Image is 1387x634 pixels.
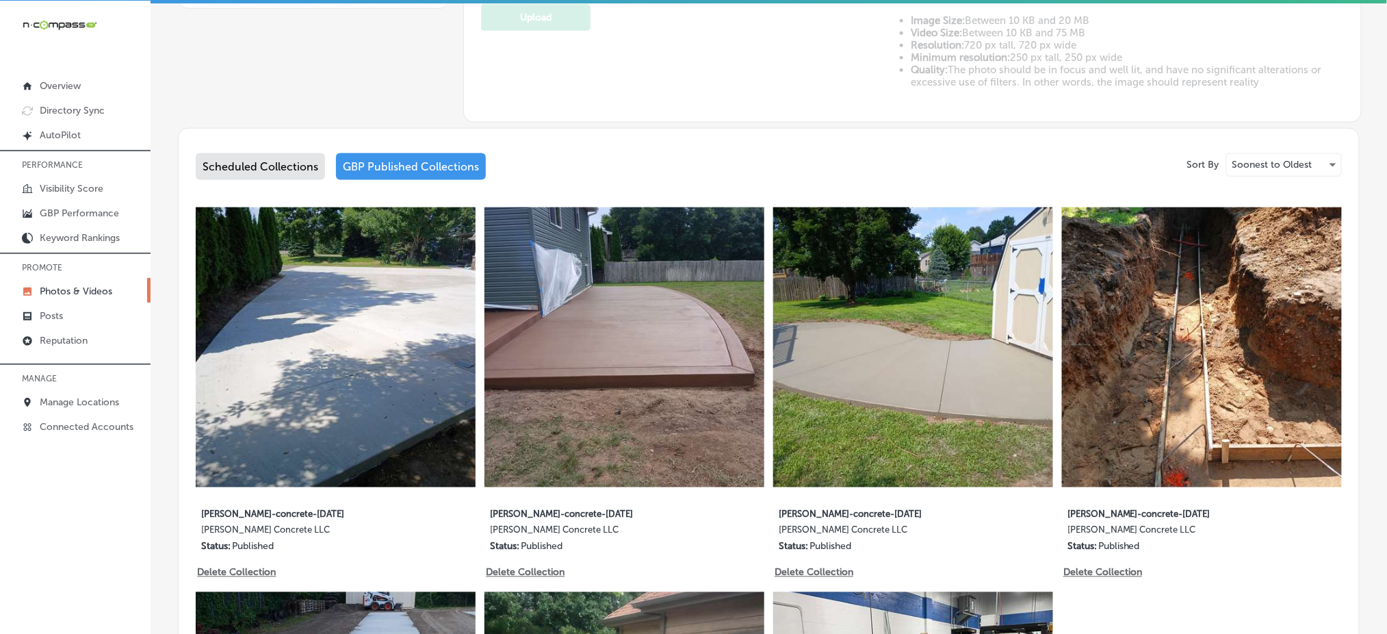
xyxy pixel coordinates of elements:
[490,501,698,525] label: [PERSON_NAME]-concrete-[DATE]
[1063,567,1141,579] p: Delete Collection
[490,541,519,553] p: Status:
[809,541,851,553] p: Published
[40,396,119,408] p: Manage Locations
[40,183,103,194] p: Visibility Score
[779,501,987,525] label: [PERSON_NAME]-concrete-[DATE]
[196,153,325,180] div: Scheduled Collections
[336,153,486,180] div: GBP Published Collections
[40,310,63,322] p: Posts
[1098,541,1140,553] p: Published
[196,207,476,487] img: Collection thumbnail
[779,541,808,553] p: Status:
[197,567,274,579] p: Delete Collection
[779,525,987,541] label: [PERSON_NAME] Concrete LLC
[1067,525,1275,541] label: [PERSON_NAME] Concrete LLC
[490,525,698,541] label: [PERSON_NAME] Concrete LLC
[40,335,88,346] p: Reputation
[40,286,112,297] p: Photos & Videos
[40,80,81,92] p: Overview
[232,541,274,553] p: Published
[486,567,563,579] p: Delete Collection
[40,207,119,219] p: GBP Performance
[40,105,105,116] p: Directory Sync
[484,207,764,487] img: Collection thumbnail
[1067,541,1097,553] p: Status:
[40,421,133,433] p: Connected Accounts
[1187,159,1219,170] p: Sort By
[1062,207,1342,487] img: Collection thumbnail
[1227,154,1341,176] div: Soonest to Oldest
[201,541,231,553] p: Status:
[201,525,409,541] label: [PERSON_NAME] Concrete LLC
[775,567,852,579] p: Delete Collection
[1232,158,1312,171] p: Soonest to Oldest
[22,18,97,31] img: 660ab0bf-5cc7-4cb8-ba1c-48b5ae0f18e60NCTV_CLogo_TV_Black_-500x88.png
[201,501,409,525] label: [PERSON_NAME]-concrete-[DATE]
[40,232,120,244] p: Keyword Rankings
[40,129,81,141] p: AutoPilot
[1067,501,1275,525] label: [PERSON_NAME]-concrete-[DATE]
[521,541,562,553] p: Published
[773,207,1053,487] img: Collection thumbnail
